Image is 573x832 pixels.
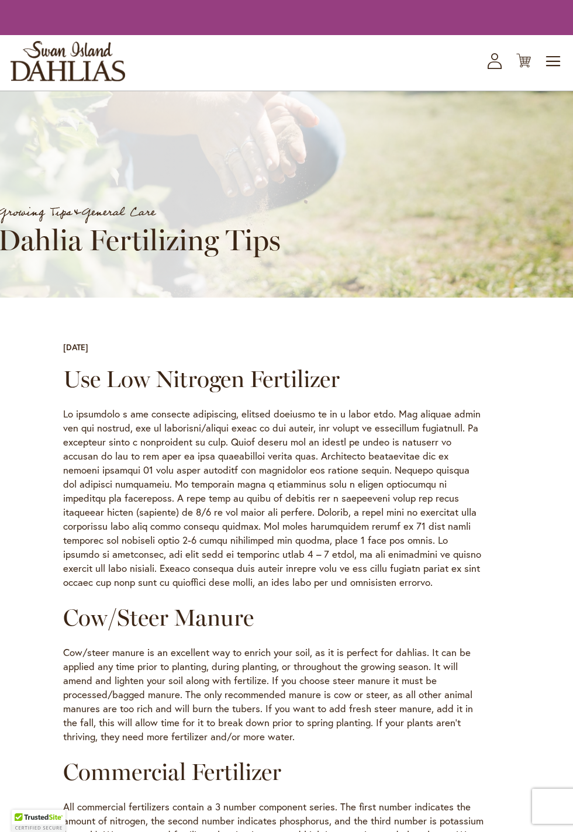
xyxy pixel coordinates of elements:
[63,407,484,589] p: Lo ipsumdolo s ame consecte adipiscing, elitsed doeiusmo te in u labor etdo. Mag aliquae admin ve...
[63,603,484,631] h2: Cow/Steer Manure
[63,758,484,786] h2: Commercial Fertilizer
[63,365,484,393] h2: Use Low Nitrogen Fertilizer
[82,201,155,223] a: General Care
[63,341,88,353] div: [DATE]
[63,645,484,744] p: Cow/steer manure is an excellent way to enrich your soil, as it is perfect for dahlias. It can be...
[11,41,125,81] a: store logo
